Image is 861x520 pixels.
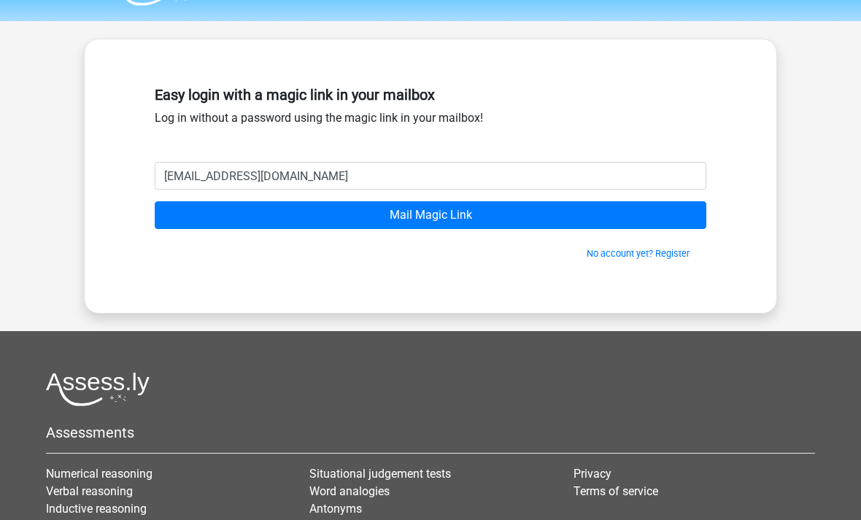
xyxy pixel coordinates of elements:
[587,248,690,259] a: No account yet? Register
[46,502,147,516] a: Inductive reasoning
[46,467,152,481] a: Numerical reasoning
[46,424,815,441] h5: Assessments
[574,467,611,481] a: Privacy
[155,201,706,229] input: Mail Magic Link
[309,484,390,498] a: Word analogies
[309,502,362,516] a: Antonyms
[46,484,133,498] a: Verbal reasoning
[155,162,706,190] input: Email
[155,86,706,104] h5: Easy login with a magic link in your mailbox
[574,484,658,498] a: Terms of service
[155,80,706,162] div: Log in without a password using the magic link in your mailbox!
[309,467,451,481] a: Situational judgement tests
[46,372,150,406] img: Assessly logo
